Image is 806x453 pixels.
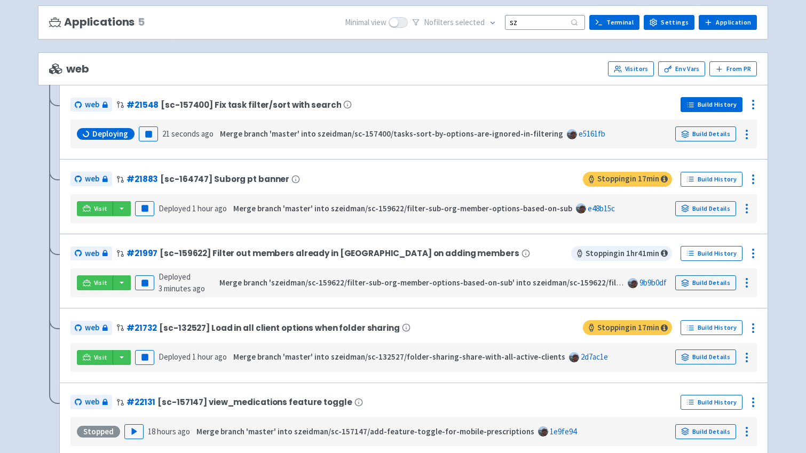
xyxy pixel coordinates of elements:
[148,426,190,436] time: 18 hours ago
[161,100,341,109] span: [sc-157400] Fix task filter/sort with search
[94,353,108,362] span: Visit
[505,15,585,29] input: Search...
[70,98,112,112] a: web
[85,173,99,185] span: web
[77,201,113,216] a: Visit
[709,61,757,76] button: From PR
[699,15,757,30] a: Application
[159,203,227,213] span: Deployed
[424,17,485,29] span: No filter s
[675,275,736,290] a: Build Details
[138,16,145,28] span: 5
[49,63,89,75] span: web
[583,172,672,187] span: Stopping in 17 min
[70,247,112,261] a: web
[675,126,736,141] a: Build Details
[162,129,214,139] time: 21 seconds ago
[160,174,289,184] span: [sc-164747] Suborg pt banner
[85,248,99,260] span: web
[49,16,145,28] h3: Applications
[675,349,736,364] a: Build Details
[159,323,399,332] span: [sc-132527] Load in all client options when folder sharing
[92,129,128,139] span: Deploying
[681,320,742,335] a: Build History
[85,396,99,408] span: web
[550,426,576,436] a: 1e9fe94
[127,173,158,185] a: #21883
[159,352,227,362] span: Deployed
[583,320,672,335] span: Stopping in 17 min
[139,126,158,141] button: Pause
[644,15,694,30] a: Settings
[159,272,205,294] span: Deployed
[135,350,154,365] button: Pause
[675,201,736,216] a: Build Details
[345,17,386,29] span: Minimal view
[192,203,227,213] time: 1 hour ago
[675,424,736,439] a: Build Details
[192,352,227,362] time: 1 hour ago
[658,61,705,76] a: Env Vars
[196,426,534,436] strong: Merge branch 'master' into szeidman/sc-157147/add-feature-toggle-for-mobile-prescriptions
[681,395,742,410] a: Build History
[77,350,113,365] a: Visit
[681,246,742,261] a: Build History
[219,277,748,288] strong: Merge branch 'szeidman/sc-159622/filter-sub-org-member-options-based-on-sub' into szeidman/sc-159...
[127,322,157,333] a: #21732
[77,275,113,290] a: Visit
[70,321,112,335] a: web
[681,97,742,112] a: Build History
[233,352,565,362] strong: Merge branch 'master' into szeidman/sc-132527/folder-sharing-share-with-all-active-clients
[70,172,112,186] a: web
[135,201,154,216] button: Pause
[681,172,742,187] a: Build History
[94,279,108,287] span: Visit
[579,129,605,139] a: e5161fb
[127,248,157,259] a: #21997
[571,246,672,261] span: Stopping in 1 hr 41 min
[135,275,154,290] button: Pause
[588,203,615,213] a: e48b15c
[159,283,205,293] time: 3 minutes ago
[77,426,120,438] div: Stopped
[581,352,608,362] a: 2d7ac1e
[85,99,99,111] span: web
[589,15,639,30] a: Terminal
[124,424,144,439] button: Play
[127,99,159,110] a: #21548
[127,396,155,408] a: #22131
[70,395,112,409] a: web
[608,61,654,76] a: Visitors
[94,204,108,213] span: Visit
[160,249,519,258] span: [sc-159622] Filter out members already in [GEOGRAPHIC_DATA] on adding members
[85,322,99,334] span: web
[455,17,485,27] span: selected
[233,203,572,213] strong: Merge branch 'master' into szeidman/sc-159622/filter-sub-org-member-options-based-on-sub
[220,129,563,139] strong: Merge branch 'master' into szeidman/sc-157400/tasks-sort-by-options-are-ignored-in-filtering
[639,277,667,288] a: 9b9b0df
[157,398,352,407] span: [sc-157147] view_medications feature toggle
